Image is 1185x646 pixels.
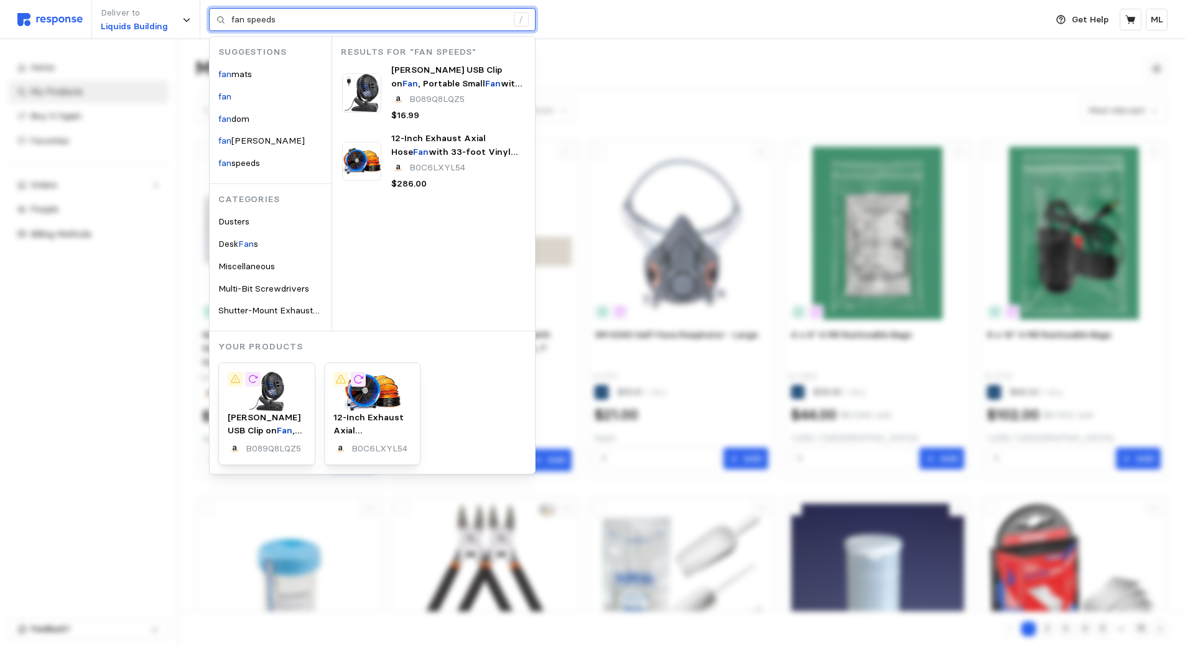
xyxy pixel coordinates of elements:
[391,177,427,191] p: $286.00
[402,78,418,89] mark: Fan
[101,6,168,20] p: Deliver to
[231,9,507,31] input: Search for a product name or SKU
[418,78,485,89] span: , Portable Small
[228,412,300,436] span: [PERSON_NAME] USB Clip on
[1049,8,1116,32] button: Get Help
[391,146,518,184] span: with 33-foot Vinyl Hose,Heavy Duty Cylinder
[391,109,419,122] p: $16.99
[231,68,252,80] span: mats
[228,372,306,411] img: 71B0T9j8VdL.__AC_SX300_SY300_QL70_FMwebp_.jpg
[218,340,535,354] p: Your Products
[341,45,535,59] p: Results for "fan speeds"
[218,113,231,124] mark: fan
[218,216,249,227] span: Dusters
[238,238,254,249] mark: Fan
[313,305,328,316] mark: Fan
[101,20,168,34] p: Liquids Building
[218,157,231,168] mark: fan
[351,442,407,456] p: B0C6LXYL54
[277,425,292,436] mark: Fan
[218,193,332,206] p: Categories
[246,442,301,456] p: B089Q8LQZ5
[1151,13,1163,27] p: ML
[17,13,83,26] img: svg%3e
[218,238,238,249] span: Desk
[231,157,260,168] span: speeds
[218,135,231,146] mark: fan
[413,146,429,157] mark: Fan
[254,238,258,249] span: s
[218,283,309,294] span: Multi-Bit Screwdrivers
[218,45,332,59] p: Suggestions
[485,78,501,89] mark: Fan
[218,91,231,102] mark: fan
[333,412,404,450] span: 12-Inch Exhaust Axial Hose
[333,372,412,411] img: 71kPLiX3XYL.__AC_SX300_SY300_QL70_FMwebp_.jpg
[342,142,381,181] img: 71kPLiX3XYL.__AC_SX300_SY300_QL70_FMwebp_.jpg
[391,132,486,157] span: 12-Inch Exhaust Axial Hose
[409,93,465,106] p: B089Q8LQZ5
[342,73,381,113] img: 71B0T9j8VdL.__AC_SX300_SY300_QL70_FMwebp_.jpg
[1072,13,1108,27] p: Get Help
[218,68,231,80] mark: fan
[1146,9,1168,30] button: ML
[218,261,275,272] span: Miscellaneous
[391,64,502,89] span: [PERSON_NAME] USB Clip on
[514,12,529,27] div: /
[409,161,465,175] p: B0C6LXYL54
[231,113,249,124] span: dom
[231,135,305,146] span: [PERSON_NAME]
[218,305,320,316] span: Shutter-Mount Exhaust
